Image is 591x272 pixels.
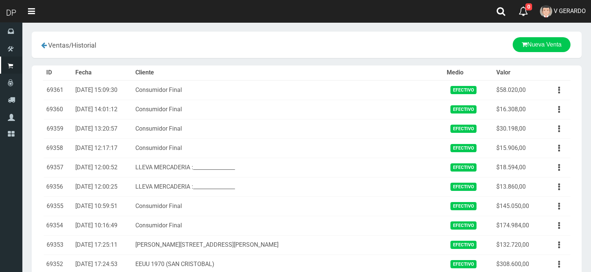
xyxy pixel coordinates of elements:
span: V GERARDO [554,7,586,15]
td: [DATE] 14:01:12 [72,100,133,119]
th: Valor [493,65,542,80]
td: [DATE] 12:00:52 [72,158,133,177]
td: $16.308,00 [493,100,542,119]
div: / [37,37,217,52]
td: Consumidor Final [132,196,444,216]
span: Efectivo [450,163,477,171]
td: Consumidor Final [132,80,444,100]
td: [DATE] 10:59:51 [72,196,133,216]
td: [DATE] 15:09:30 [72,80,133,100]
td: LLEVA MERCADERIA :________________ [132,177,444,196]
td: 69358 [43,138,72,158]
a: Nueva Venta [513,37,570,52]
td: $18.594,00 [493,158,542,177]
td: Consumidor Final [132,216,444,235]
td: 69354 [43,216,72,235]
span: Efectivo [450,183,477,191]
td: LLEVA MERCADERIA :________________ [132,158,444,177]
span: Efectivo [450,260,477,268]
td: 69356 [43,177,72,196]
td: Consumidor Final [132,138,444,158]
td: [DATE] 13:20:57 [72,119,133,138]
span: Efectivo [450,144,477,152]
td: $30.198,00 [493,119,542,138]
td: [DATE] 17:25:11 [72,235,133,255]
th: Fecha [72,65,133,80]
td: $15.906,00 [493,138,542,158]
td: 69359 [43,119,72,138]
th: Medio [444,65,493,80]
span: Efectivo [450,105,477,113]
th: Cliente [132,65,444,80]
td: [DATE] 10:16:49 [72,216,133,235]
td: $58.020,00 [493,80,542,100]
td: $13.860,00 [493,177,542,196]
th: ID [43,65,72,80]
span: Efectivo [450,125,477,132]
td: [DATE] 12:17:17 [72,138,133,158]
span: Efectivo [450,221,477,229]
span: Efectivo [450,241,477,249]
td: 69353 [43,235,72,255]
td: [DATE] 12:00:25 [72,177,133,196]
td: $174.984,00 [493,216,542,235]
td: Consumidor Final [132,100,444,119]
td: 69360 [43,100,72,119]
td: $132.720,00 [493,235,542,255]
td: [PERSON_NAME][STREET_ADDRESS][PERSON_NAME] [132,235,444,255]
td: 69357 [43,158,72,177]
span: Efectivo [450,202,477,210]
span: Ventas [48,41,69,49]
span: Historial [72,41,96,49]
img: User Image [540,5,552,17]
span: 0 [525,3,532,10]
span: Efectivo [450,86,477,94]
td: 69355 [43,196,72,216]
td: Consumidor Final [132,119,444,138]
td: 69361 [43,80,72,100]
td: $145.050,00 [493,196,542,216]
